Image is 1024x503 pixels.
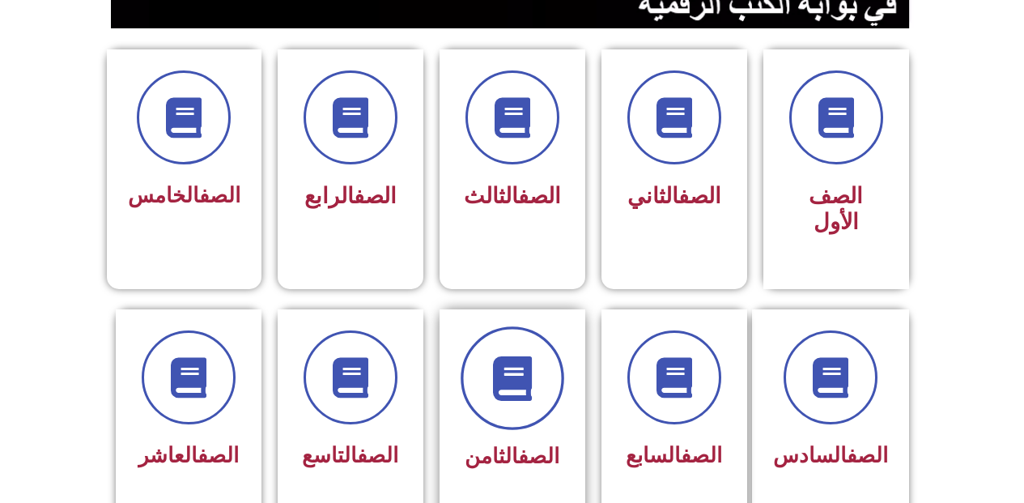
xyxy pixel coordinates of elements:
[128,183,240,207] span: الخامس
[627,183,721,209] span: الثاني
[465,444,559,468] span: الثامن
[354,183,397,209] a: الصف
[773,443,888,467] span: السادس
[626,443,722,467] span: السابع
[464,183,561,209] span: الثالث
[302,443,398,467] span: التاسع
[199,183,240,207] a: الصف
[681,443,722,467] a: الصف
[304,183,397,209] span: الرابع
[357,443,398,467] a: الصف
[198,443,239,467] a: الصف
[518,444,559,468] a: الصف
[678,183,721,209] a: الصف
[809,183,863,235] span: الصف الأول
[518,183,561,209] a: الصف
[847,443,888,467] a: الصف
[138,443,239,467] span: العاشر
